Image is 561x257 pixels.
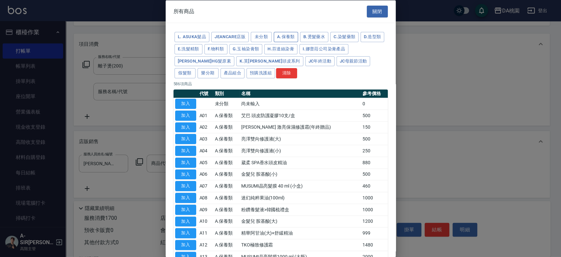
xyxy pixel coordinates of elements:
button: 加入 [175,134,196,144]
td: 1480 [361,239,388,251]
td: A.保養類 [213,239,239,251]
td: A08 [198,192,213,204]
td: A10 [198,216,213,227]
button: B.燙髮藥水 [300,32,328,42]
td: 亮澤雙向修護液(大) [240,133,361,145]
button: A.保養類 [274,32,298,42]
td: 250 [361,145,388,157]
td: 未分類 [213,98,239,110]
button: 加入 [175,122,196,132]
button: 加入 [175,157,196,167]
td: 迷幻純粹果油(100ml) [240,192,361,204]
button: 加入 [175,228,196,238]
button: I.娜普菈公司染膏產品 [299,44,348,54]
button: 清除 [276,68,297,78]
td: A07 [198,180,213,192]
td: A.保養類 [213,157,239,168]
td: 150 [361,121,388,133]
button: 樂分期 [198,68,219,78]
button: C.染髮藥類 [330,32,359,42]
td: A04 [198,145,213,157]
td: A.保養類 [213,180,239,192]
td: 金髮兒 胺基酸(小) [240,168,361,180]
td: 1200 [361,216,388,227]
th: 代號 [198,90,213,98]
button: D.造型類 [361,32,384,42]
button: E.洗髮精類 [175,44,202,54]
button: 加入 [175,193,196,203]
td: A01 [198,110,213,121]
td: TKO極致修護霜 [240,239,361,251]
td: [PERSON_NAME] 激亮保濕修護霜(年終贈品) [240,121,361,133]
td: 500 [361,168,388,180]
th: 參考價格 [361,90,388,98]
button: F.物料類 [204,44,227,54]
td: A.保養類 [213,168,239,180]
button: 加入 [175,181,196,191]
td: MUSUMI晶亮髮膜 40 ml (小盒) [240,180,361,192]
button: 加入 [175,204,196,215]
td: A.保養類 [213,133,239,145]
td: A.保養類 [213,216,239,227]
td: 尚未輸入 [240,98,361,110]
td: A12 [198,239,213,251]
button: 加入 [175,110,196,120]
td: A09 [198,204,213,216]
td: A02 [198,121,213,133]
td: 葳柔 SPA香水頭皮精油 [240,157,361,168]
td: A11 [198,227,213,239]
span: 所有商品 [174,8,195,14]
button: 預購洗護組 [246,68,275,78]
td: 艾巴 頭皮防護凝膠10支/盒 [240,110,361,121]
button: 關閉 [367,5,388,17]
td: 460 [361,180,388,192]
td: 精華阿甘油(大)+舒緩精油 [240,227,361,239]
td: 0 [361,98,388,110]
button: [PERSON_NAME]HG髮原素 [175,56,235,66]
button: 假髮類 [175,68,196,78]
button: JC年終活動 [305,56,335,66]
button: K.芙[PERSON_NAME]頭皮系列 [236,56,303,66]
td: A.保養類 [213,227,239,239]
td: 999 [361,227,388,239]
td: 亮澤雙向修護液(小) [240,145,361,157]
td: A05 [198,157,213,168]
button: 加入 [175,99,196,109]
td: 金髮兒 胺基酸(大) [240,216,361,227]
td: A.保養類 [213,192,239,204]
th: 類別 [213,90,239,98]
td: A.保養類 [213,110,239,121]
td: A.保養類 [213,204,239,216]
p: 586 項商品 [174,81,388,87]
button: JeanCare店販 [211,32,249,42]
td: A03 [198,133,213,145]
button: 加入 [175,240,196,250]
td: 粉鑽養髮液>韓國梳禮盒 [240,204,361,216]
td: A06 [198,168,213,180]
td: 1000 [361,192,388,204]
td: A.保養類 [213,145,239,157]
button: 加入 [175,146,196,156]
td: 500 [361,133,388,145]
td: 500 [361,110,388,121]
button: JC母親節活動 [337,56,370,66]
button: 未分類 [251,32,272,42]
button: 加入 [175,216,196,226]
button: 產品組合 [221,68,245,78]
td: 880 [361,157,388,168]
td: 1000 [361,204,388,216]
button: H.芬達絲染膏 [264,44,297,54]
th: 名稱 [240,90,361,98]
td: A.保養類 [213,121,239,133]
button: 加入 [175,169,196,179]
button: L. ASUKA髮品 [175,32,210,42]
button: G.玉袖染膏類 [229,44,263,54]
